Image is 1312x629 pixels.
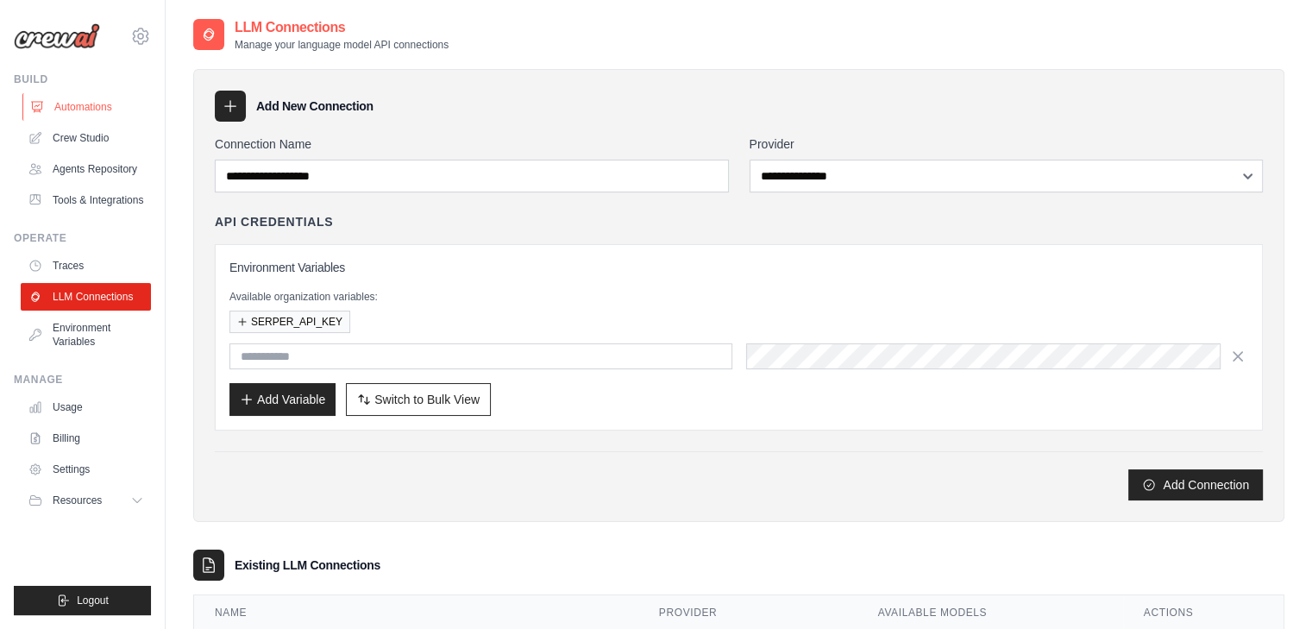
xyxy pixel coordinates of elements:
a: Automations [22,93,153,121]
h2: LLM Connections [235,17,449,38]
button: Add Variable [229,383,336,416]
label: Connection Name [215,135,729,153]
a: Tools & Integrations [21,186,151,214]
a: Settings [21,456,151,483]
button: Logout [14,586,151,615]
span: Resources [53,494,102,507]
img: Logo [14,23,100,49]
a: Environment Variables [21,314,151,355]
h3: Add New Connection [256,97,374,115]
a: Traces [21,252,151,280]
p: Available organization variables: [229,290,1248,304]
a: Billing [21,425,151,452]
button: SERPER_API_KEY [229,311,350,333]
h3: Existing LLM Connections [235,557,380,574]
div: Manage [14,373,151,387]
div: Operate [14,231,151,245]
h3: Environment Variables [229,259,1248,276]
h4: API Credentials [215,213,333,230]
a: Agents Repository [21,155,151,183]
a: LLM Connections [21,283,151,311]
div: Build [14,72,151,86]
span: Logout [77,594,109,607]
button: Add Connection [1128,469,1263,500]
button: Resources [21,487,151,514]
a: Usage [21,393,151,421]
span: Switch to Bulk View [374,391,480,408]
a: Crew Studio [21,124,151,152]
button: Switch to Bulk View [346,383,491,416]
p: Manage your language model API connections [235,38,449,52]
label: Provider [750,135,1264,153]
